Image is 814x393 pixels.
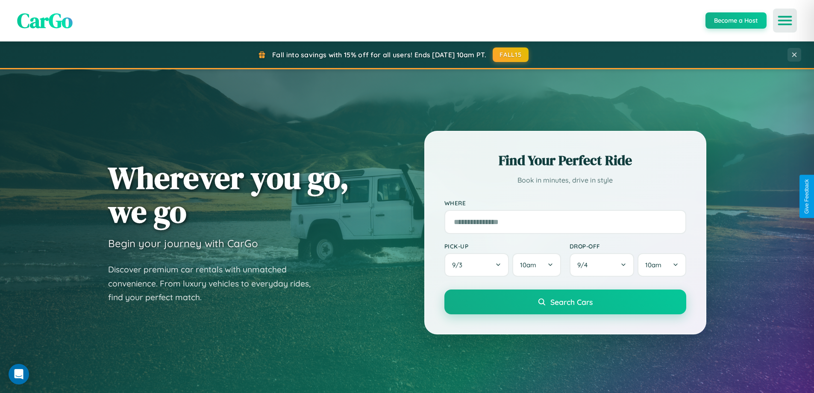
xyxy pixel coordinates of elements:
h2: Find Your Perfect Ride [444,151,686,170]
div: Open Intercom Messenger [9,364,29,384]
button: 10am [638,253,686,277]
button: 10am [512,253,561,277]
button: Search Cars [444,290,686,314]
p: Discover premium car rentals with unmatched convenience. From luxury vehicles to everyday rides, ... [108,263,322,304]
button: Open menu [773,9,797,33]
label: Pick-up [444,242,561,250]
span: CarGo [17,6,73,35]
span: Fall into savings with 15% off for all users! Ends [DATE] 10am PT. [272,50,486,59]
span: Search Cars [550,297,593,307]
span: 10am [645,261,661,269]
button: Become a Host [705,12,767,29]
span: 9 / 3 [452,261,467,269]
label: Drop-off [570,242,686,250]
span: 10am [520,261,536,269]
button: 9/3 [444,253,509,277]
p: Book in minutes, drive in style [444,174,686,186]
h3: Begin your journey with CarGo [108,237,258,250]
span: 9 / 4 [577,261,592,269]
button: FALL15 [493,47,529,62]
label: Where [444,199,686,207]
div: Give Feedback [804,179,810,214]
h1: Wherever you go, we go [108,161,349,228]
button: 9/4 [570,253,635,277]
